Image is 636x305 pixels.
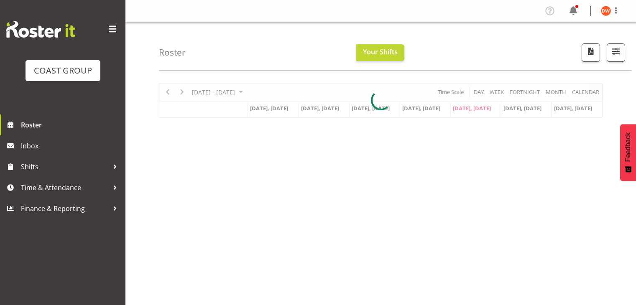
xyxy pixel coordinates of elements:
[21,202,109,215] span: Finance & Reporting
[21,181,109,194] span: Time & Attendance
[601,6,611,16] img: david-wiseman11371.jpg
[21,160,109,173] span: Shifts
[356,44,404,61] button: Your Shifts
[607,43,625,62] button: Filter Shifts
[363,47,398,56] span: Your Shifts
[6,21,75,38] img: Rosterit website logo
[624,132,632,162] span: Feedback
[582,43,600,62] button: Download a PDF of the roster according to the set date range.
[620,124,636,181] button: Feedback - Show survey
[21,140,121,152] span: Inbox
[34,64,92,77] div: COAST GROUP
[159,48,186,57] h4: Roster
[21,119,121,131] span: Roster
